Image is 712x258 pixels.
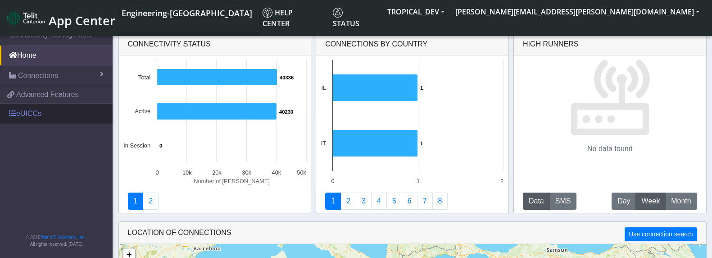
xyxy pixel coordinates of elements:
[212,169,222,176] text: 20k
[122,8,252,18] span: Engineering-[GEOGRAPHIC_DATA]
[41,235,86,240] a: Telit IoT Solutions, Inc.
[420,85,423,91] text: 1
[329,4,382,32] a: Status
[340,193,356,210] a: Carrier
[356,193,372,210] a: Usage per Country
[371,193,387,210] a: Connections By Carrier
[382,4,450,20] button: TROPICAL_DEV
[155,169,159,176] text: 0
[143,193,159,210] a: Deployment status
[570,55,650,136] img: No data found
[7,11,45,25] img: logo-telit-cinterion-gw-new.png
[297,169,306,176] text: 50k
[272,169,281,176] text: 40k
[617,196,630,207] span: Day
[523,39,579,50] div: High Runners
[121,4,252,22] a: Your current platform instance
[325,193,499,210] nav: Summary paging
[331,178,335,184] text: 0
[138,74,150,81] text: Total
[635,193,666,210] button: Week
[500,178,503,184] text: 2
[612,193,636,210] button: Day
[386,193,402,210] a: Usage by Carrier
[587,143,633,154] p: No data found
[259,4,329,32] a: Help center
[641,196,660,207] span: Week
[263,8,293,28] span: Help center
[194,178,270,184] text: Number of [PERSON_NAME]
[159,143,162,148] text: 0
[123,142,150,149] text: In Session
[625,227,697,241] button: Use connection search
[128,193,302,210] nav: Summary paging
[119,33,311,55] div: Connectivity status
[316,33,508,55] div: Connections By Country
[182,169,191,176] text: 10k
[119,222,706,244] div: LOCATION OF CONNECTIONS
[665,193,697,210] button: Month
[333,8,343,18] img: status.svg
[402,193,417,210] a: 14 Days Trend
[549,193,577,210] button: SMS
[7,9,114,28] a: App Center
[523,193,550,210] button: Data
[321,140,327,147] text: IT
[280,75,294,80] text: 40336
[420,141,423,146] text: 1
[450,4,705,20] button: [PERSON_NAME][EMAIL_ADDRESS][PERSON_NAME][DOMAIN_NAME]
[325,193,341,210] a: Connections By Country
[671,196,691,207] span: Month
[16,89,79,100] span: Advanced Features
[18,70,58,81] span: Connections
[417,193,433,210] a: Zero Session
[49,12,115,29] span: App Center
[333,8,359,28] span: Status
[128,193,144,210] a: Connectivity status
[432,193,448,210] a: Not Connected for 30 days
[321,84,326,91] text: IL
[279,109,293,115] text: 40230
[135,108,150,115] text: Active
[263,8,272,18] img: knowledge.svg
[417,178,420,184] text: 1
[242,169,251,176] text: 30k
